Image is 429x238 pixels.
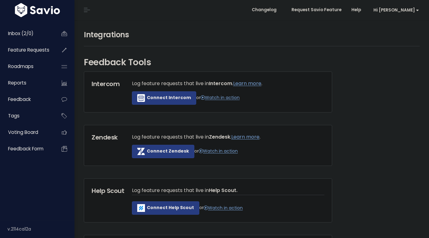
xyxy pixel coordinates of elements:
[132,145,194,158] button: Connect Zendesk
[209,80,232,87] span: Intercom
[8,129,38,135] span: Voting Board
[201,94,240,101] a: Watch in action
[132,91,196,105] a: Connect Intercom
[233,80,261,87] a: Learn more
[137,148,145,155] img: zendesk-icon-white.cafc32ec9a01.png
[147,205,194,211] b: Connect Help Scout
[147,148,189,154] b: Connect Zendesk
[346,5,366,15] a: Help
[366,5,424,15] a: Hi [PERSON_NAME]
[84,56,420,69] h3: Feedback Tools
[231,133,260,140] a: Learn more
[132,79,324,88] p: Log feature requests that live in . .
[2,125,52,140] a: Voting Board
[2,142,52,156] a: Feedback form
[8,47,49,53] span: Feature Requests
[132,145,318,158] form: or
[199,148,238,154] a: Watch in action
[8,30,34,37] span: Inbox (2/0)
[92,133,123,142] h5: Zendesk
[8,63,34,70] span: Roadmaps
[13,3,61,17] img: logo-white.9d6f32f41409.svg
[2,109,52,123] a: Tags
[209,133,230,140] span: Zendesk
[287,5,346,15] a: Request Savio Feature
[132,201,324,215] p: or
[2,92,52,107] a: Feedback
[373,8,419,12] span: Hi [PERSON_NAME]
[132,133,324,142] p: Log feature requests that live in . .
[8,80,26,86] span: Reports
[204,205,243,211] a: Watch in action
[92,79,123,89] h5: Intercom
[2,43,52,57] a: Feature Requests
[137,204,145,212] img: helpscout-icon-white-800.7d884a5e14b2.png
[8,112,20,119] span: Tags
[2,59,52,74] a: Roadmaps
[8,96,31,103] span: Feedback
[252,8,277,12] span: Changelog
[84,29,420,40] h4: Integrations
[137,94,145,102] img: Intercom_light_3x.19bbb763e272.png
[132,186,324,195] p: Log feature requests that live in
[2,76,52,90] a: Reports
[7,221,75,237] div: v.2114ca12a
[209,187,237,194] span: Help Scout.
[132,91,324,105] p: or
[147,94,191,101] b: Connect Intercom
[8,145,43,152] span: Feedback form
[2,26,52,41] a: Inbox (2/0)
[132,201,199,215] a: Connect Help Scout
[92,186,123,195] h5: Help Scout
